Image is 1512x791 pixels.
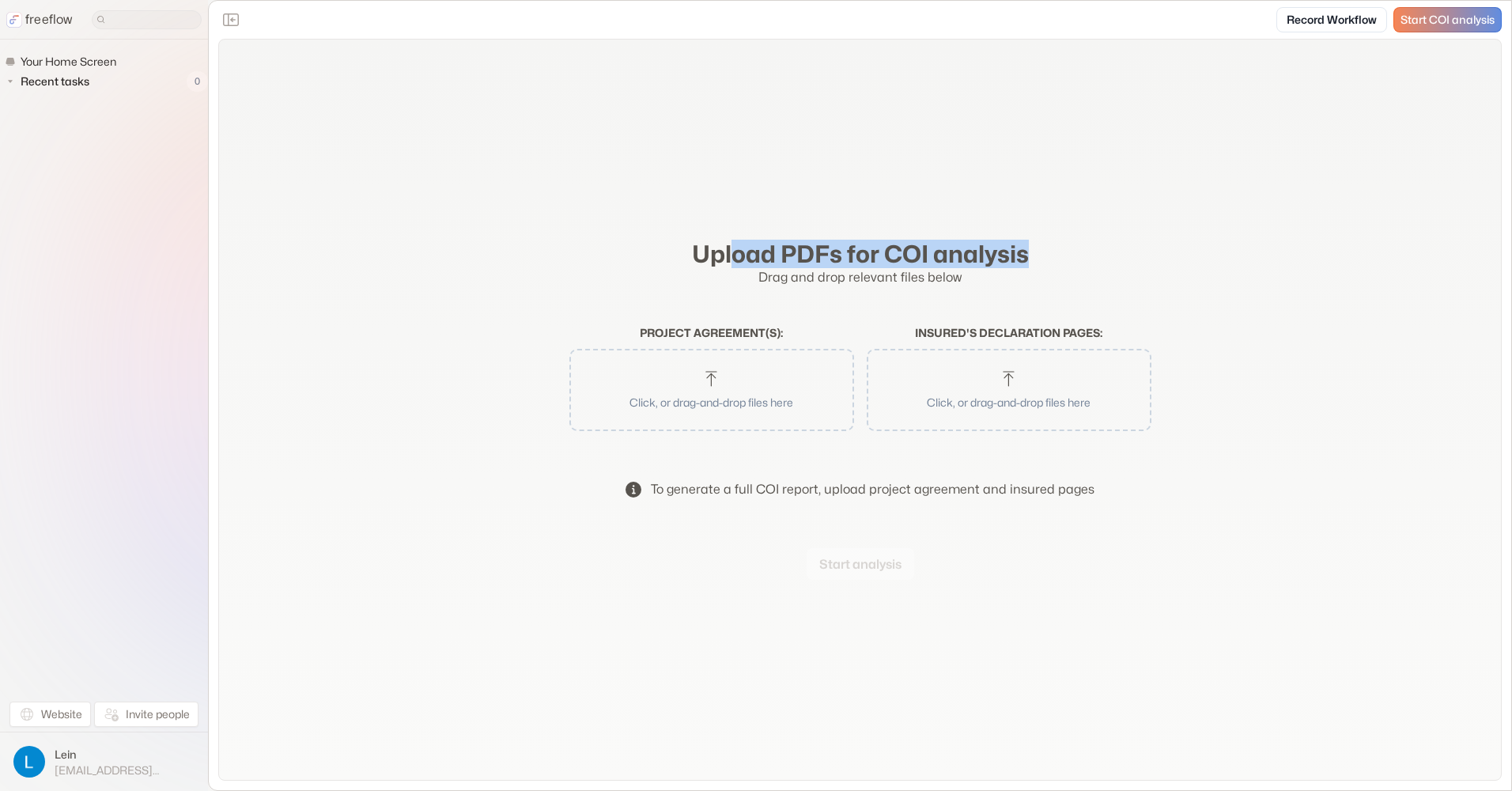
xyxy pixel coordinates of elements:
[218,7,244,32] button: Close the sidebar
[1276,7,1387,32] a: Record Workflow
[5,72,96,91] button: Recent tasks
[17,54,121,70] span: Your Home Screen
[187,71,208,92] span: 0
[807,548,914,580] button: Start analysis
[13,746,45,778] img: profile
[569,327,854,340] h2: Project agreement(s) :
[5,52,123,71] a: Your Home Screen
[867,327,1151,340] h2: Insured's declaration pages :
[1393,7,1502,32] a: Start COI analysis
[25,10,73,29] p: freeflow
[1400,13,1495,27] span: Start COI analysis
[6,10,73,29] a: freeflow
[651,480,1094,499] div: To generate a full COI report, upload project agreement and insured pages
[55,747,195,763] span: Lein
[17,74,94,89] span: Recent tasks
[875,357,1143,423] button: Click, or drag-and-drop files here
[55,763,195,778] span: [EMAIL_ADDRESS][DOMAIN_NAME]
[94,702,198,727] button: Invite people
[9,702,91,727] a: Website
[9,742,198,782] button: Lein[EMAIL_ADDRESS][DOMAIN_NAME]
[569,240,1151,268] h2: Upload PDFs for COI analysis
[569,268,1151,287] p: Drag and drop relevant files below
[590,394,833,411] p: Click, or drag-and-drop files here
[887,394,1131,411] p: Click, or drag-and-drop files here
[577,357,846,423] button: Click, or drag-and-drop files here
